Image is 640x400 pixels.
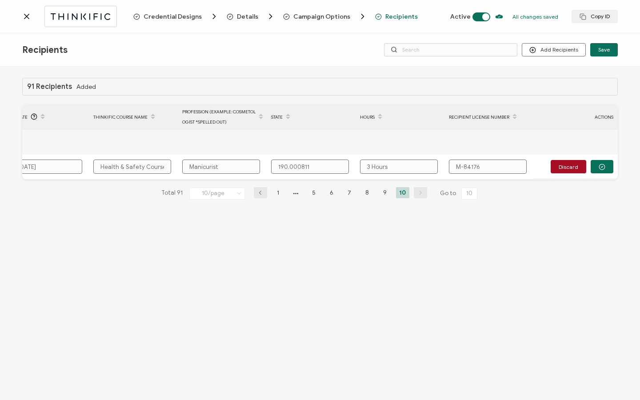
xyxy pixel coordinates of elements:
[378,187,392,198] li: 9
[27,83,72,91] h1: 91 Recipients
[189,188,245,200] input: Select
[237,13,258,20] span: Details
[343,187,356,198] li: 7
[22,44,68,56] span: Recipients
[596,357,640,400] iframe: Chat Widget
[293,13,350,20] span: Campaign Options
[283,12,367,21] span: Campaign Options
[307,187,320,198] li: 5
[49,11,112,22] img: thinkific.svg
[356,109,444,124] div: Hours
[444,109,533,124] div: recipient license number
[512,13,558,20] p: All changes saved
[572,10,618,23] button: Copy ID
[396,187,409,198] li: 10
[598,47,610,52] span: Save
[533,112,618,122] div: ACTIONS
[144,13,202,20] span: Credential Designs
[133,12,418,21] div: Breadcrumb
[450,13,471,20] span: Active
[375,13,418,20] span: Recipients
[76,84,96,90] span: Added
[384,43,517,56] input: Search
[325,187,338,198] li: 6
[272,187,285,198] li: 1
[551,160,586,173] button: Discard
[385,13,418,20] span: Recipients
[267,109,356,124] div: State
[440,187,479,200] span: Go to
[580,13,610,20] span: Copy ID
[360,187,374,198] li: 8
[227,12,275,21] span: Details
[133,12,219,21] span: Credential Designs
[522,43,586,56] button: Add Recipients
[178,107,267,127] div: Profession (Example: cosmetologist *spelled out)
[89,109,178,124] div: Thinkific Course Name
[590,43,618,56] button: Save
[161,187,183,200] span: Total 91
